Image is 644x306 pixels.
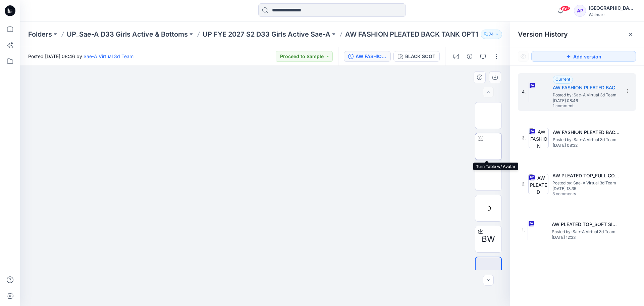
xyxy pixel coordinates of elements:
span: 4. [522,89,526,95]
span: [DATE] 13:35 [552,186,620,191]
span: Posted by: Sae-A Virtual 3d Team [553,136,620,143]
img: AW PLEATED TOP_FULL COLORWAYS [528,174,548,194]
span: Current [555,77,570,82]
h5: AW FASHION PLEATED BACK TANK OPT1_REV_SOFT SILVER [553,128,620,136]
span: BW [482,233,495,245]
button: BLACK SOOT [393,51,440,62]
span: Posted by: Sae-A Virtual 3d Team [552,228,619,235]
button: 74 [481,30,502,39]
img: AW FASHION PLEATED BACK TANK OPT1_REV_SOFT SILVER [529,128,549,148]
div: Walmart [589,12,636,17]
span: [DATE] 08:46 [553,98,620,103]
span: Posted [DATE] 08:46 by [28,53,133,60]
span: 1 comment [553,103,600,109]
span: Version History [518,30,568,38]
span: 3 comments [552,191,599,197]
div: AP [574,5,586,17]
span: 3. [522,135,526,141]
p: AW FASHION PLEATED BACK TANK OPT1 [345,30,478,39]
button: Add version [531,51,636,62]
span: Posted by: Sae-A Virtual 3d Team [552,180,620,186]
div: BLACK SOOT [405,53,435,60]
h5: AW PLEATED TOP_FULL COLORWAYS [552,172,620,180]
span: 2. [522,181,526,187]
p: 74 [489,31,494,38]
span: [DATE] 12:33 [552,235,619,240]
span: [DATE] 08:32 [553,143,620,148]
a: UP_Sae-A D33 Girls Active & Bottoms [67,30,188,39]
a: UP FYE 2027 S2 D33 Girls Active Sae-A [203,30,330,39]
span: Posted by: Sae-A Virtual 3d Team [553,92,620,98]
div: AW FASHION PLEATED BACK TANK OPT1_REV_FULL COLORWAYS [356,53,386,60]
button: AW FASHION PLEATED BACK TANK OPT1_REV_FULL COLORWAYS [344,51,391,62]
a: Folders [28,30,52,39]
h5: AW PLEATED TOP_SOFT SILVER [552,220,619,228]
button: Close [628,32,633,37]
div: [GEOGRAPHIC_DATA] [589,4,636,12]
span: 99+ [560,6,570,11]
h5: AW FASHION PLEATED BACK TANK OPT1_REV_FULL COLORWAYS [553,84,620,92]
img: AW FASHION PLEATED BACK TANK OPT1_REV_FULL COLORWAYS [529,82,549,102]
a: Sae-A Virtual 3d Team [84,53,133,59]
span: 1. [522,227,525,233]
button: Details [464,51,475,62]
button: Show Hidden Versions [518,51,529,62]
